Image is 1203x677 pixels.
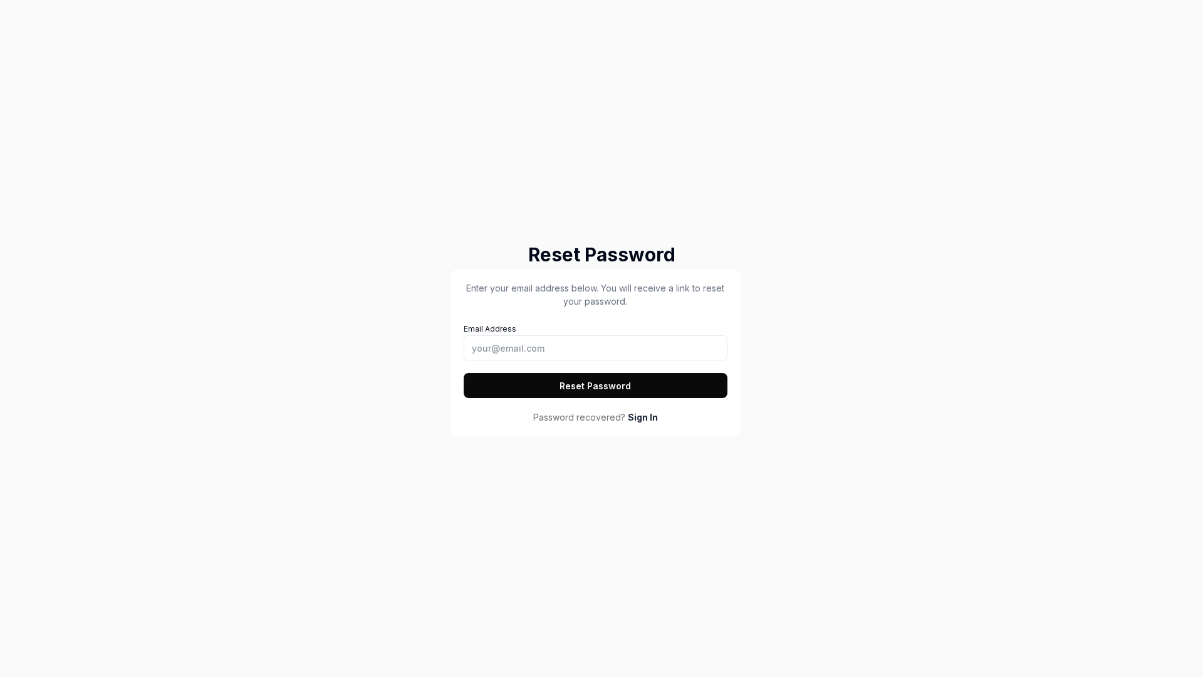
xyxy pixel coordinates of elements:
a: Sign In [628,411,658,424]
button: Reset Password [464,373,727,398]
label: Email Address [464,324,727,360]
h2: Reset Password [451,241,752,269]
p: Enter your email address below. You will receive a link to reset your password. [464,281,727,308]
span: Password recovered? [533,411,625,424]
input: Email Address [464,335,727,360]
